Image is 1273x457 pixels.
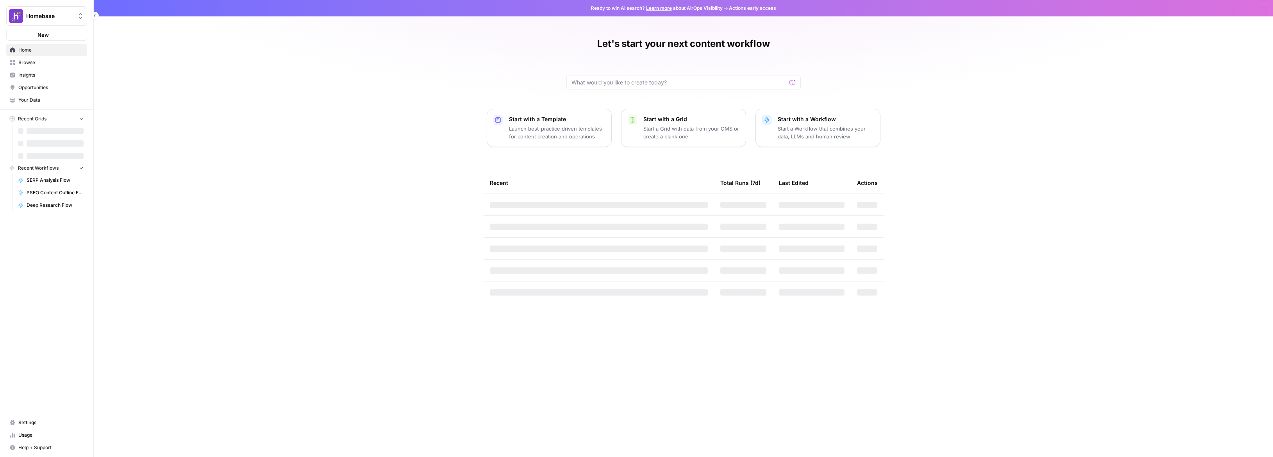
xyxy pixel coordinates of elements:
p: Start with a Grid [643,115,739,123]
span: Help + Support [18,444,84,451]
span: Insights [18,72,84,79]
a: SERP Analysis Flow [14,174,87,186]
div: Actions [857,172,878,194]
a: Insights [6,69,87,81]
div: Last Edited [779,172,809,194]
p: Launch best-practice driven templates for content creation and operations [509,125,605,140]
p: Start a Grid with data from your CMS or create a blank one [643,125,739,140]
a: Deep Research Flow [14,199,87,211]
a: Opportunities [6,81,87,94]
a: PSEO Content Outline Flow V2 [14,186,87,199]
a: Browse [6,56,87,69]
input: What would you like to create today? [571,79,786,86]
img: Homebase Logo [9,9,23,23]
button: Help + Support [6,441,87,454]
button: Recent Grids [6,113,87,125]
span: Home [18,47,84,54]
span: New [37,31,49,39]
div: Total Runs (7d) [720,172,761,194]
span: PSEO Content Outline Flow V2 [27,189,84,196]
div: Recent [490,172,708,194]
button: Start with a GridStart a Grid with data from your CMS or create a blank one [621,109,746,147]
span: Recent Workflows [18,165,59,172]
span: Usage [18,432,84,439]
span: Browse [18,59,84,66]
span: Settings [18,419,84,426]
h1: Let's start your next content workflow [597,38,770,50]
span: Recent Grids [18,115,46,122]
button: Workspace: Homebase [6,6,87,26]
span: Your Data [18,97,84,104]
button: Recent Workflows [6,162,87,174]
button: Start with a WorkflowStart a Workflow that combines your data, LLMs and human review [755,109,880,147]
span: Deep Research Flow [27,202,84,209]
a: Settings [6,416,87,429]
a: Learn more [646,5,672,11]
span: Ready to win AI search? about AirOps Visibility [591,5,723,12]
p: Start with a Workflow [778,115,874,123]
a: Your Data [6,94,87,106]
a: Home [6,44,87,56]
span: SERP Analysis Flow [27,177,84,184]
span: Actions early access [729,5,776,12]
span: Homebase [26,12,73,20]
span: Opportunities [18,84,84,91]
p: Start with a Template [509,115,605,123]
a: Usage [6,429,87,441]
p: Start a Workflow that combines your data, LLMs and human review [778,125,874,140]
button: Start with a TemplateLaunch best-practice driven templates for content creation and operations [487,109,612,147]
button: New [6,29,87,41]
